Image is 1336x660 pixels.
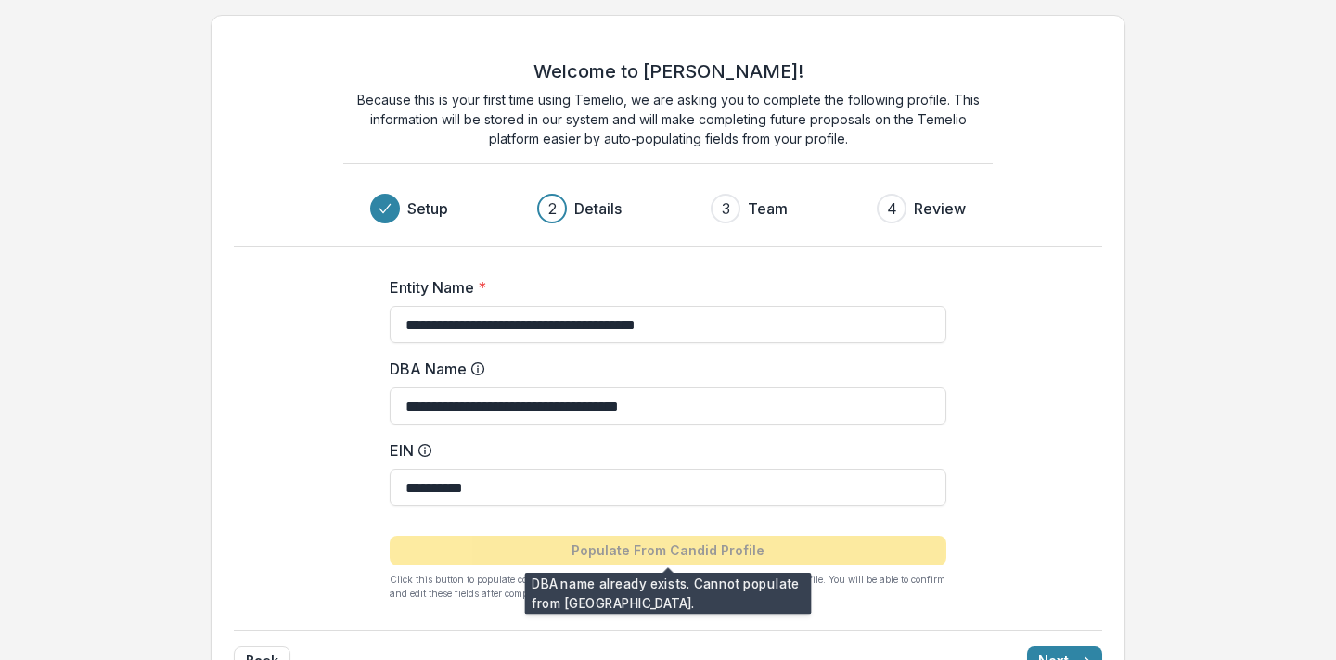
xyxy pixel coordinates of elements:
h3: Team [748,197,788,220]
div: 3 [722,197,730,220]
h3: Details [574,197,622,220]
h2: Welcome to [PERSON_NAME]! [533,60,803,82]
h3: Review [914,197,966,220]
p: Because this is your first time using Temelio, we are asking you to complete the following profil... [343,90,993,148]
label: Entity Name [390,276,935,298]
label: DBA Name [390,358,935,380]
label: EIN [390,439,935,462]
div: Progress [370,194,966,223]
div: 2 [548,197,557,220]
div: 4 [887,197,897,220]
button: Populate From Candid Profile [390,536,946,565]
h3: Setup [407,197,448,220]
p: Click this button to populate core profile fields in [GEOGRAPHIC_DATA] from your Candid profile. ... [390,573,946,601]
